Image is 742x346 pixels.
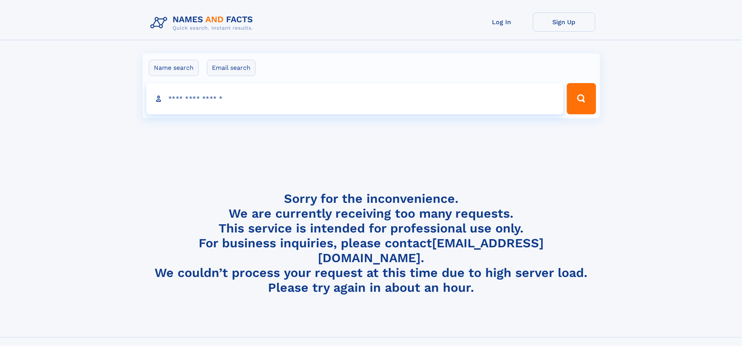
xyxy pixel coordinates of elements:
[149,60,199,76] label: Name search
[146,83,564,114] input: search input
[318,236,544,265] a: [EMAIL_ADDRESS][DOMAIN_NAME]
[147,191,595,295] h4: Sorry for the inconvenience. We are currently receiving too many requests. This service is intend...
[471,12,533,32] a: Log In
[567,83,596,114] button: Search Button
[533,12,595,32] a: Sign Up
[207,60,256,76] label: Email search
[147,12,259,34] img: Logo Names and Facts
